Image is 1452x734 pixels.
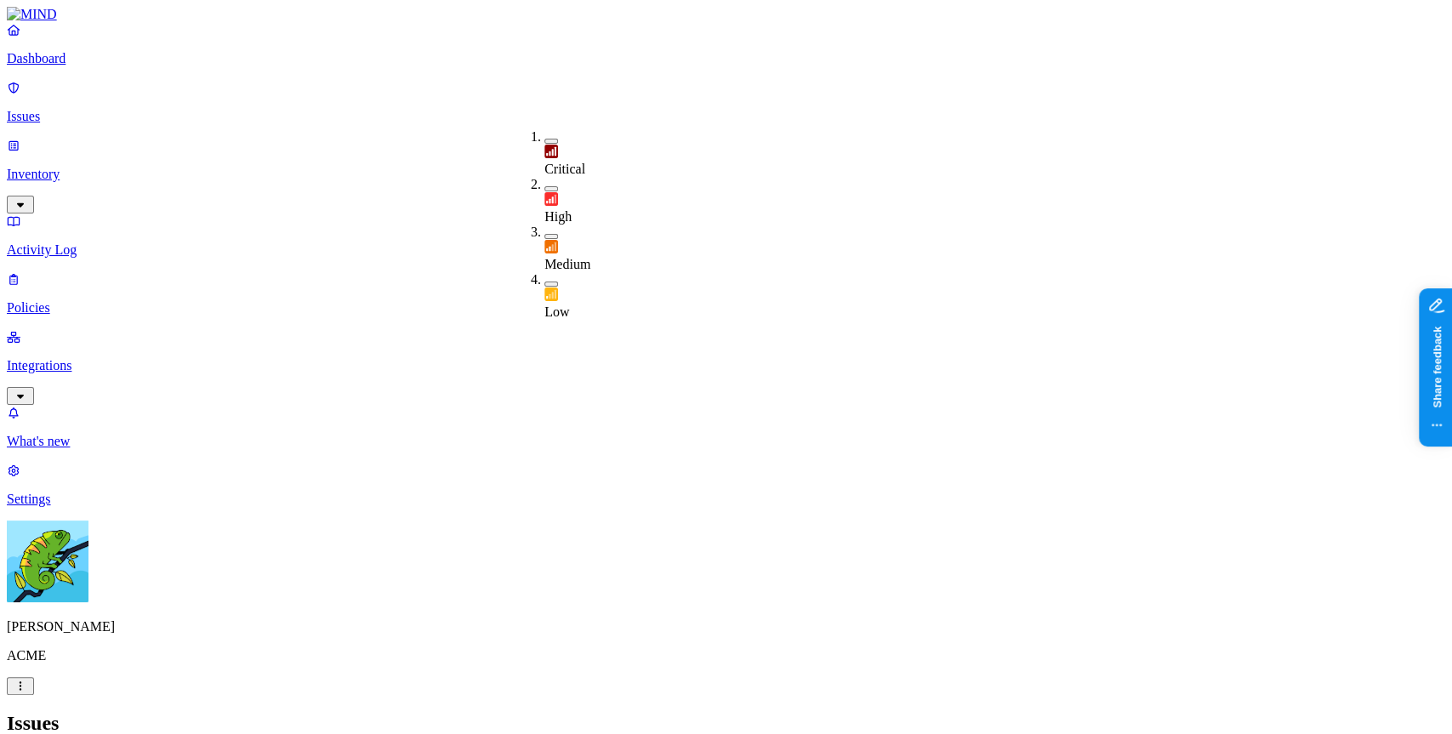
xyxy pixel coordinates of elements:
img: severity-critical [544,145,558,158]
a: Activity Log [7,213,1445,258]
p: Integrations [7,358,1445,373]
p: Dashboard [7,51,1445,66]
p: Issues [7,109,1445,124]
a: What's new [7,405,1445,449]
a: Inventory [7,138,1445,211]
p: [PERSON_NAME] [7,619,1445,634]
img: severity-low [544,287,558,301]
a: Issues [7,80,1445,124]
img: Yuval Meshorer [7,521,88,602]
p: Inventory [7,167,1445,182]
a: Integrations [7,329,1445,402]
p: ACME [7,648,1445,663]
span: Low [544,304,569,319]
p: Policies [7,300,1445,316]
p: Activity Log [7,242,1445,258]
span: High [544,209,572,224]
img: severity-high [544,192,558,206]
img: severity-medium [544,240,558,253]
a: Dashboard [7,22,1445,66]
span: Critical [544,162,585,176]
p: What's new [7,434,1445,449]
img: MIND [7,7,57,22]
a: MIND [7,7,1445,22]
p: Settings [7,492,1445,507]
span: Medium [544,257,590,271]
a: Policies [7,271,1445,316]
a: Settings [7,463,1445,507]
